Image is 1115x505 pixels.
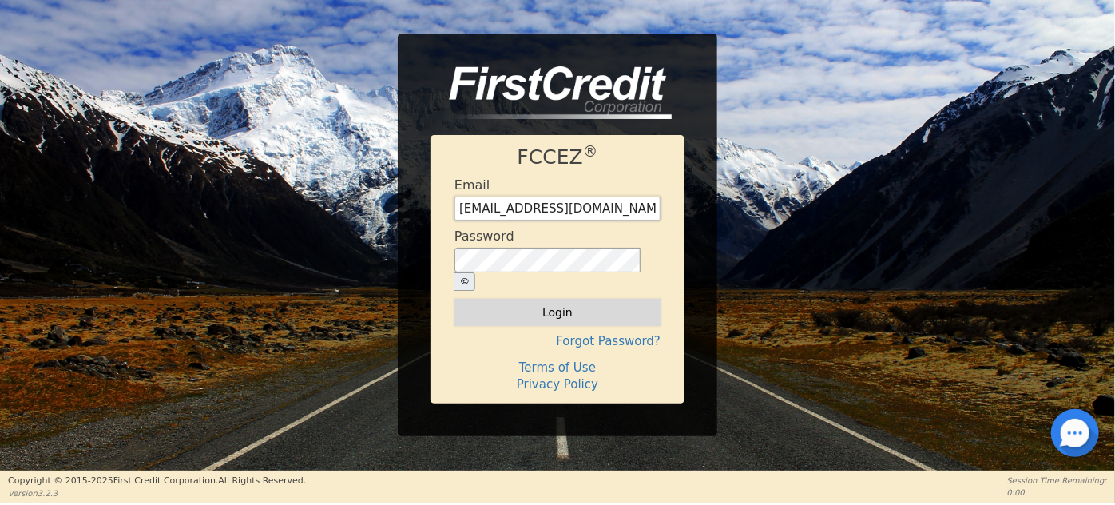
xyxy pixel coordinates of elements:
[1007,475,1107,487] p: Session Time Remaining:
[454,229,514,244] h4: Password
[454,334,661,348] h4: Forgot Password?
[454,145,661,169] h1: FCCEZ
[1007,487,1107,499] p: 0:00
[454,248,641,272] input: password
[218,475,306,486] span: All Rights Reserved.
[8,475,306,488] p: Copyright © 2015- 2025 First Credit Corporation.
[454,360,661,375] h4: Terms of Use
[454,177,490,193] h4: Email
[454,377,661,392] h4: Privacy Policy
[454,299,661,326] button: Login
[8,487,306,499] p: Version 3.2.3
[583,143,598,160] sup: ®
[454,197,661,221] input: Enter email
[431,66,672,119] img: logo-CMu_cnol.png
